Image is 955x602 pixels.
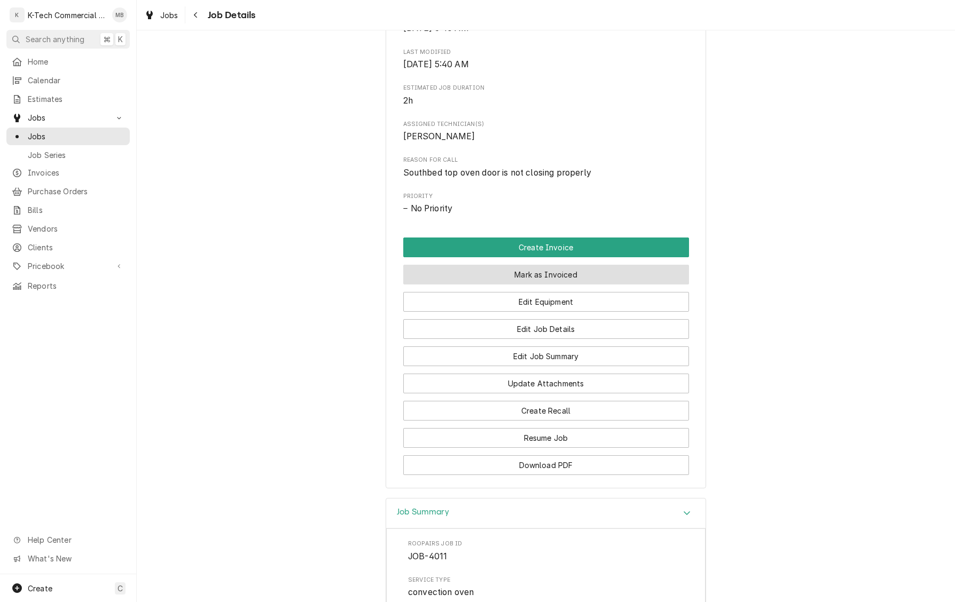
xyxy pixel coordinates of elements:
a: Jobs [140,6,183,24]
div: Button Group Row [403,339,689,366]
span: Home [28,56,124,67]
span: 2h [403,96,413,106]
button: Edit Job Details [403,319,689,339]
span: Purchase Orders [28,186,124,197]
span: Create [28,584,52,593]
a: Bills [6,201,130,219]
span: Jobs [28,112,108,123]
a: Calendar [6,72,130,89]
button: Update Attachments [403,374,689,393]
span: ⌘ [103,34,111,45]
div: K [10,7,25,22]
span: Job Series [28,149,124,161]
span: Reason For Call [403,156,689,164]
span: Last Modified [403,58,689,71]
span: What's New [28,553,123,564]
div: MB [112,7,127,22]
span: Roopairs Job ID [408,550,684,563]
div: Roopairs Job ID [408,540,684,563]
span: Service Type [408,586,684,599]
span: Clients [28,242,124,253]
button: Create Recall [403,401,689,421]
a: Go to What's New [6,550,130,567]
span: JOB-4011 [408,551,447,561]
div: Button Group Row [403,366,689,393]
a: Go to Jobs [6,109,130,126]
div: Button Group Row [403,393,689,421]
button: Search anything⌘K [6,30,130,49]
div: Service Type [408,576,684,599]
span: Priority [403,192,689,201]
span: Service Type [408,576,684,584]
span: Jobs [160,10,178,21]
div: No Priority [403,202,689,215]
button: Download PDF [403,455,689,475]
h3: Job Summary [397,507,449,517]
div: K-Tech Commercial Kitchen Repair & Maintenance [28,10,106,21]
span: Estimated Job Duration [403,84,689,92]
span: Calendar [28,75,124,86]
a: Go to Help Center [6,531,130,549]
div: Button Group Row [403,312,689,339]
div: Priority [403,192,689,215]
span: Assigned Technician(s) [403,120,689,129]
span: Priority [403,202,689,215]
span: [DATE] 5:40 AM [403,59,469,69]
a: Vendors [6,220,130,237]
span: Jobs [28,131,124,142]
button: Create Invoice [403,237,689,257]
span: C [118,583,123,594]
span: Bills [28,204,124,216]
a: Estimates [6,90,130,108]
a: Purchase Orders [6,183,130,200]
span: Roopairs Job ID [408,540,684,548]
a: Job Series [6,146,130,164]
a: Go to Pricebook [6,257,130,275]
div: Button Group Row [403,421,689,448]
a: Jobs [6,128,130,145]
button: Resume Job [403,428,689,448]
button: Navigate back [187,6,205,23]
button: Mark as Invoiced [403,265,689,284]
span: Estimates [28,93,124,105]
a: Home [6,53,130,70]
a: Clients [6,239,130,256]
span: Estimated Job Duration [403,94,689,107]
div: Button Group Row [403,284,689,312]
div: Last Modified [403,48,689,71]
div: Mehdi Bazidane's Avatar [112,7,127,22]
span: Job Details [205,8,256,22]
a: Reports [6,277,130,295]
span: Invoices [28,167,124,178]
div: Reason For Call [403,156,689,179]
div: Button Group Row [403,448,689,475]
a: Invoices [6,164,130,181]
div: Accordion Header [386,498,706,529]
div: Assigned Technician(s) [403,120,689,143]
span: Southbed top oven door is not closing properly [403,168,591,178]
div: Button Group [403,237,689,475]
span: Help Center [28,534,123,545]
div: Button Group Row [403,257,689,284]
span: convection oven [408,587,474,597]
span: Reports [28,280,124,291]
div: Estimated Job Duration [403,84,689,107]
button: Accordion Details Expand Trigger [386,498,706,529]
span: Reason For Call [403,167,689,179]
span: Vendors [28,223,124,234]
button: Edit Equipment [403,292,689,312]
span: Assigned Technician(s) [403,130,689,143]
button: Edit Job Summary [403,346,689,366]
span: [PERSON_NAME] [403,131,475,141]
span: Pricebook [28,260,108,272]
span: Search anything [26,34,84,45]
span: K [118,34,123,45]
div: Button Group Row [403,237,689,257]
span: Last Modified [403,48,689,57]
